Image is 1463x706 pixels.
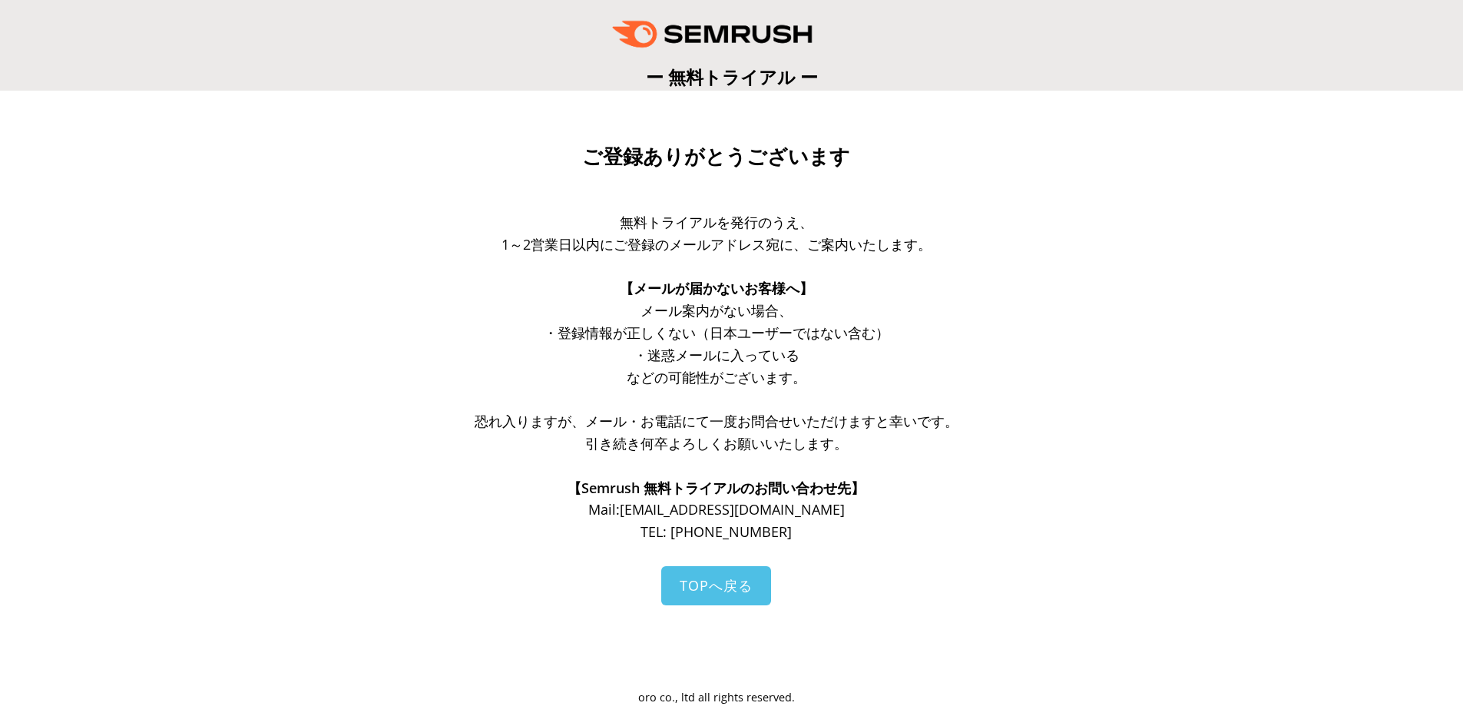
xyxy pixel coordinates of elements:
[544,323,889,342] span: ・登録情報が正しくない（日本ユーザーではない含む）
[620,279,813,297] span: 【メールが届かないお客様へ】
[661,566,771,605] a: TOPへ戻る
[475,412,958,430] span: 恐れ入りますが、メール・お電話にて一度お問合せいただけますと幸いです。
[582,145,850,168] span: ご登録ありがとうございます
[588,500,845,519] span: Mail: [EMAIL_ADDRESS][DOMAIN_NAME]
[620,213,813,231] span: 無料トライアルを発行のうえ、
[646,65,818,89] span: ー 無料トライアル ー
[680,576,753,595] span: TOPへ戻る
[585,434,848,452] span: 引き続き何卒よろしくお願いいたします。
[640,301,793,320] span: メール案内がない場合、
[640,522,792,541] span: TEL: [PHONE_NUMBER]
[634,346,799,364] span: ・迷惑メールに入っている
[568,479,865,497] span: 【Semrush 無料トライアルのお問い合わせ先】
[627,368,806,386] span: などの可能性がございます。
[501,235,932,254] span: 1～2営業日以内にご登録のメールアドレス宛に、ご案内いたします。
[638,690,795,704] span: oro co., ltd all rights reserved.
